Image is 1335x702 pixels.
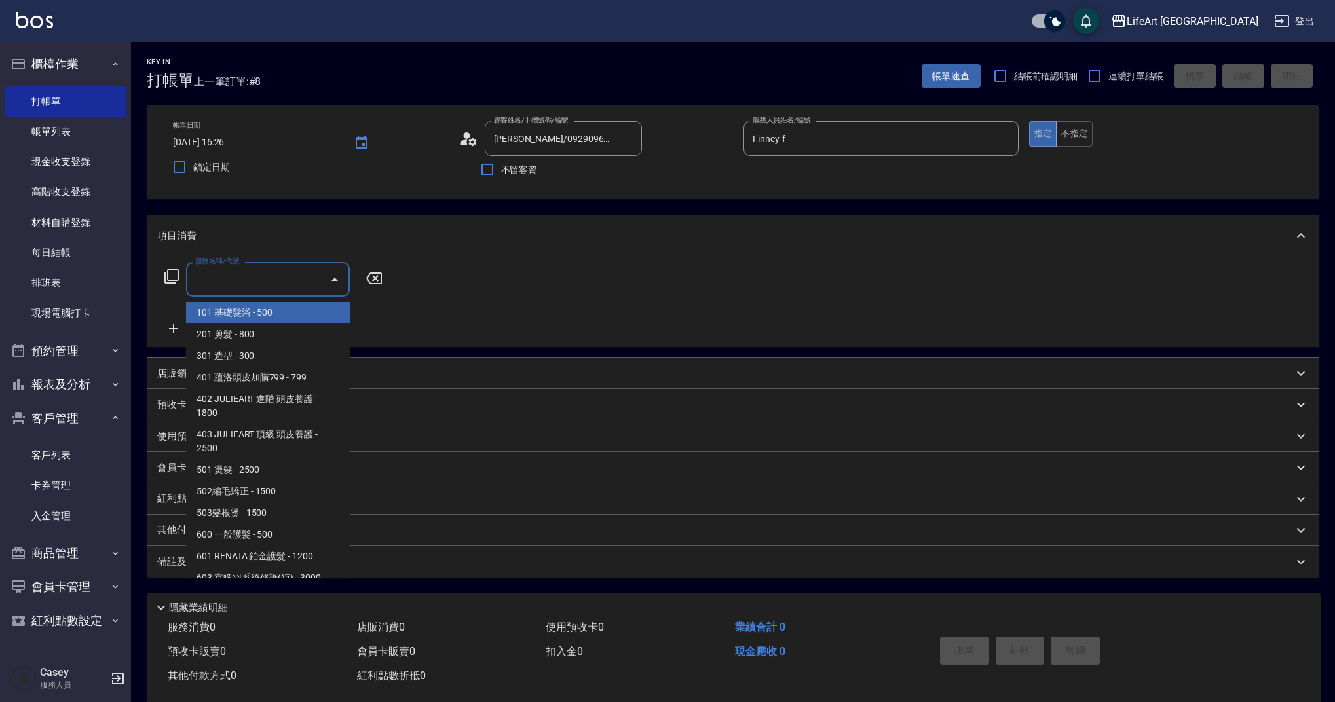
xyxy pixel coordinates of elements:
[5,268,126,298] a: 排班表
[157,555,206,569] p: 備註及來源
[324,269,345,290] button: Close
[186,302,350,323] span: 101 基礎髮浴 - 500
[5,536,126,570] button: 商品管理
[194,73,261,90] span: 上一筆訂單:#8
[147,452,1319,483] div: 會員卡銷售
[147,58,194,66] h2: Key In
[753,115,810,125] label: 服務人員姓名/編號
[16,12,53,28] img: Logo
[147,358,1319,389] div: 店販銷售
[147,215,1319,257] div: 項目消費
[186,367,350,388] span: 401 蘊洛頭皮加購799 - 799
[5,238,126,268] a: 每日結帳
[546,645,583,657] span: 扣入金 0
[5,367,126,401] button: 報表及分析
[157,523,278,538] p: 其他付款方式
[173,120,200,130] label: 帳單日期
[147,389,1319,420] div: 預收卡販賣
[147,71,194,90] h3: 打帳單
[186,481,350,502] span: 502縮毛矯正 - 1500
[546,621,604,633] span: 使用預收卡 0
[157,492,235,506] p: 紅利點數
[186,424,350,459] span: 403 JULIEART 頂級 頭皮養護 - 2500
[157,430,206,443] p: 使用預收卡
[5,501,126,531] a: 入金管理
[346,127,377,158] button: Choose date, selected date is 2025-09-13
[5,147,126,177] a: 現金收支登錄
[1056,121,1093,147] button: 不指定
[186,502,350,524] span: 503髮根燙 - 1500
[40,666,107,679] h5: Casey
[5,117,126,147] a: 帳單列表
[157,398,206,412] p: 預收卡販賣
[5,208,126,238] a: 材料自購登錄
[186,345,350,367] span: 301 造型 - 300
[1014,69,1078,83] span: 結帳前確認明細
[186,323,350,345] span: 201 剪髮 - 800
[1108,69,1163,83] span: 連續打單結帳
[5,86,126,117] a: 打帳單
[157,367,197,380] p: 店販銷售
[1029,121,1057,147] button: 指定
[5,47,126,81] button: 櫃檯作業
[735,621,785,633] span: 業績合計 0
[501,163,538,177] span: 不留客資
[5,334,126,368] button: 預約管理
[147,420,1319,452] div: 使用預收卡
[357,645,415,657] span: 會員卡販賣 0
[357,669,426,682] span: 紅利點數折抵 0
[173,132,341,153] input: YYYY/MM/DD hh:mm
[1269,9,1319,33] button: 登出
[147,546,1319,578] div: 備註及來源
[494,115,569,125] label: 顧客姓名/手機號碼/編號
[195,256,239,266] label: 服務名稱/代號
[5,604,126,638] button: 紅利點數設定
[10,665,37,692] img: Person
[168,621,216,633] span: 服務消費 0
[735,645,785,657] span: 現金應收 0
[168,669,236,682] span: 其他付款方式 0
[5,440,126,470] a: 客戶列表
[186,388,350,424] span: 402 JULIEART 進階 頭皮養護 - 1800
[5,298,126,328] a: 現場電腦打卡
[1106,8,1264,35] button: LifeArt [GEOGRAPHIC_DATA]
[5,470,126,500] a: 卡券管理
[922,64,981,88] button: 帳單速查
[147,483,1319,515] div: 紅利點數剩餘點數: 0
[168,645,226,657] span: 預收卡販賣 0
[157,461,206,475] p: 會員卡銷售
[186,567,350,589] span: 603 京喚羽系統修護(短) - 3000
[186,459,350,481] span: 501 燙髮 - 2500
[5,177,126,207] a: 高階收支登錄
[357,621,405,633] span: 店販消費 0
[147,515,1319,546] div: 其他付款方式入金可用餘額: 0
[186,524,350,545] span: 600 一般護髮 - 500
[186,545,350,567] span: 601 RENATA 鉑金護髮 - 1200
[1127,13,1258,29] div: LifeArt [GEOGRAPHIC_DATA]
[193,160,230,174] span: 鎖定日期
[169,601,228,615] p: 隱藏業績明細
[157,229,197,243] p: 項目消費
[1073,8,1099,34] button: save
[40,679,107,691] p: 服務人員
[5,570,126,604] button: 會員卡管理
[5,401,126,435] button: 客戶管理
